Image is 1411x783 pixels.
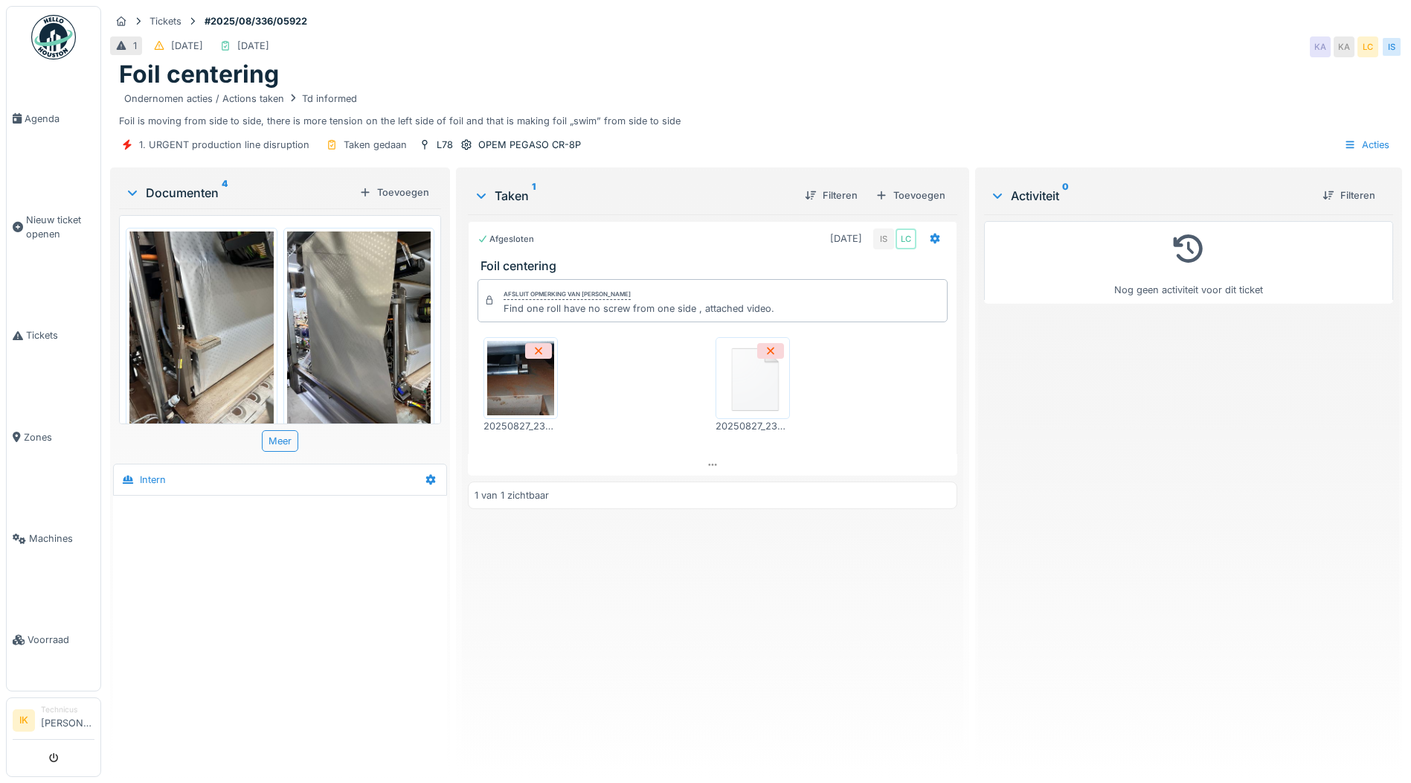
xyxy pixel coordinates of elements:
[26,213,94,241] span: Nieuw ticket openen
[474,187,793,205] div: Taken
[28,633,94,647] span: Voorraad
[150,14,181,28] div: Tickets
[1334,36,1354,57] div: KA
[1317,185,1381,205] div: Filteren
[125,184,353,202] div: Documenten
[873,228,894,249] div: IS
[41,704,94,715] div: Technicus
[483,419,558,433] div: 20250827_235914.jpg
[13,704,94,740] a: IK Technicus[PERSON_NAME]
[119,89,1393,128] div: Foil is moving from side to side, there is more tension on the left side of foil and that is maki...
[799,185,864,205] div: Filteren
[139,138,309,152] div: 1. URGENT production line disruption
[237,39,269,53] div: [DATE]
[13,709,35,732] li: IK
[7,285,100,386] a: Tickets
[1062,187,1069,205] sup: 0
[437,138,453,152] div: L78
[1337,134,1396,156] div: Acties
[133,39,137,53] div: 1
[532,187,536,205] sup: 1
[716,419,790,433] div: 20250827_235921.mp4
[41,704,94,736] li: [PERSON_NAME]
[7,68,100,169] a: Agenda
[994,228,1383,297] div: Nog geen activiteit voor dit ticket
[719,341,786,415] img: 84750757-fdcc6f00-afbb-11ea-908a-1074b026b06b.png
[504,290,631,300] div: Afsluit opmerking van [PERSON_NAME]
[199,14,313,28] strong: #2025/08/336/05922
[7,386,100,488] a: Zones
[480,259,951,273] h3: Foil centering
[262,430,298,452] div: Meer
[222,184,228,202] sup: 4
[353,182,435,202] div: Toevoegen
[31,15,76,60] img: Badge_color-CXgf-gQk.svg
[140,473,166,487] div: Intern
[896,228,916,249] div: LC
[171,39,203,53] div: [DATE]
[7,488,100,589] a: Machines
[24,430,94,444] span: Zones
[119,60,279,89] h1: Foil centering
[478,138,581,152] div: OPEM PEGASO CR-8P
[124,92,357,106] div: Ondernomen acties / Actions taken Td informed
[1310,36,1331,57] div: KA
[475,488,549,502] div: 1 van 1 zichtbaar
[870,185,951,205] div: Toevoegen
[487,341,554,415] img: mpskni4j6i5jqrdz4at8a1dp1sne
[344,138,407,152] div: Taken gedaan
[25,112,94,126] span: Agenda
[504,301,774,316] div: Find one roll have no screw from one side , attached video.
[7,169,100,285] a: Nieuw ticket openen
[830,231,862,246] div: [DATE]
[7,589,100,691] a: Voorraad
[990,187,1311,205] div: Activiteit
[1357,36,1378,57] div: LC
[26,328,94,342] span: Tickets
[29,531,94,546] span: Machines
[287,231,431,424] img: 2flfqrbe3p7ltp10huv2areiiqtq
[478,233,534,246] div: Afgesloten
[129,231,274,424] img: zobg3fdguhleyt02uo03sbz6zrmu
[1381,36,1402,57] div: IS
